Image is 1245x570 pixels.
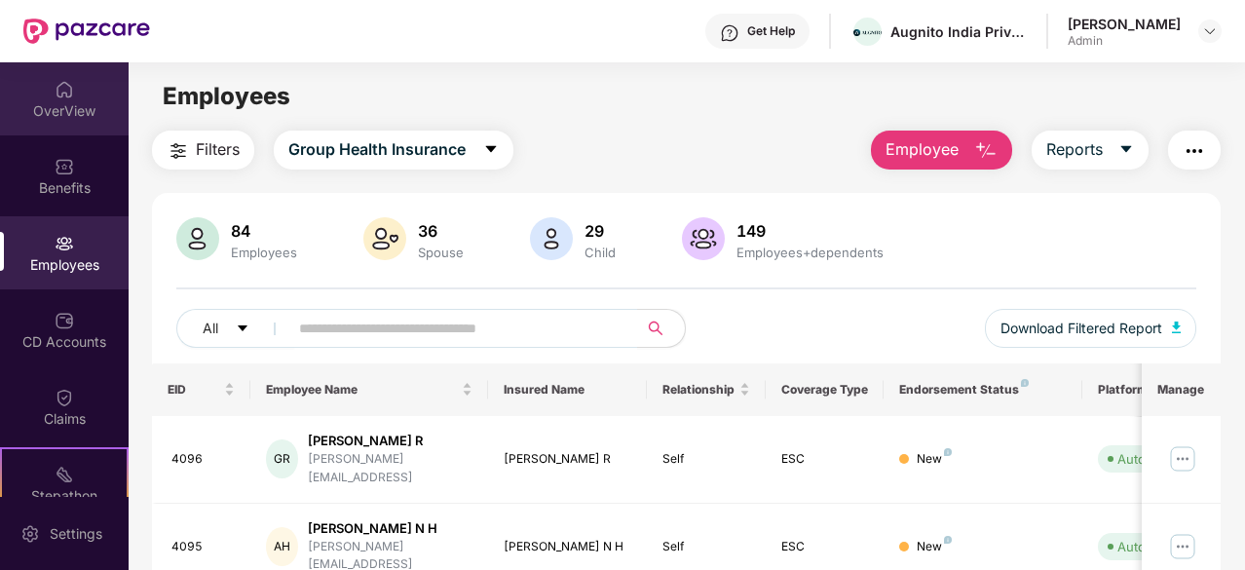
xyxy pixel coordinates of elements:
div: Auto Verified [1117,449,1195,469]
img: svg+xml;base64,PHN2ZyB4bWxucz0iaHR0cDovL3d3dy53My5vcmcvMjAwMC9zdmciIHhtbG5zOnhsaW5rPSJodHRwOi8vd3... [974,139,998,163]
span: Group Health Insurance [288,137,466,162]
div: Self [662,538,750,556]
img: svg+xml;base64,PHN2ZyB4bWxucz0iaHR0cDovL3d3dy53My5vcmcvMjAwMC9zdmciIHdpZHRoPSI4IiBoZWlnaHQ9IjgiIH... [944,536,952,544]
div: New [917,538,952,556]
th: EID [152,363,251,416]
button: search [637,309,686,348]
span: search [637,321,675,336]
img: manageButton [1167,443,1198,475]
div: Platform Status [1098,382,1205,398]
div: Augnito India Private Limited [890,22,1027,41]
img: svg+xml;base64,PHN2ZyBpZD0iRW1wbG95ZWVzIiB4bWxucz0iaHR0cDovL3d3dy53My5vcmcvMjAwMC9zdmciIHdpZHRoPS... [55,234,74,253]
div: [PERSON_NAME] [1068,15,1181,33]
img: svg+xml;base64,PHN2ZyBpZD0iU2V0dGluZy0yMHgyMCIgeG1sbnM9Imh0dHA6Ly93d3cudzMub3JnLzIwMDAvc3ZnIiB3aW... [20,524,40,544]
img: svg+xml;base64,PHN2ZyBpZD0iSGVscC0zMngzMiIgeG1sbnM9Imh0dHA6Ly93d3cudzMub3JnLzIwMDAvc3ZnIiB3aWR0aD... [720,23,739,43]
th: Insured Name [488,363,647,416]
img: svg+xml;base64,PHN2ZyBpZD0iSG9tZSIgeG1sbnM9Imh0dHA6Ly93d3cudzMub3JnLzIwMDAvc3ZnIiB3aWR0aD0iMjAiIG... [55,80,74,99]
img: svg+xml;base64,PHN2ZyB4bWxucz0iaHR0cDovL3d3dy53My5vcmcvMjAwMC9zdmciIHhtbG5zOnhsaW5rPSJodHRwOi8vd3... [363,217,406,260]
div: 29 [581,221,620,241]
span: caret-down [483,141,499,159]
img: svg+xml;base64,PHN2ZyB4bWxucz0iaHR0cDovL3d3dy53My5vcmcvMjAwMC9zdmciIHdpZHRoPSI4IiBoZWlnaHQ9IjgiIH... [1021,379,1029,387]
div: 36 [414,221,468,241]
div: Child [581,245,620,260]
img: New Pazcare Logo [23,19,150,44]
div: [PERSON_NAME][EMAIL_ADDRESS] [308,450,472,487]
button: Employee [871,131,1012,170]
th: Employee Name [250,363,488,416]
th: Coverage Type [766,363,885,416]
div: New [917,450,952,469]
div: Endorsement Status [899,382,1066,398]
div: ESC [781,450,869,469]
div: [PERSON_NAME] N H [308,519,472,538]
div: Admin [1068,33,1181,49]
span: caret-down [236,322,249,337]
div: 149 [733,221,887,241]
div: AH [266,527,298,566]
img: svg+xml;base64,PHN2ZyB4bWxucz0iaHR0cDovL3d3dy53My5vcmcvMjAwMC9zdmciIHhtbG5zOnhsaW5rPSJodHRwOi8vd3... [1172,322,1182,333]
span: Relationship [662,382,736,398]
div: ESC [781,538,869,556]
span: All [203,318,218,339]
div: Employees [227,245,301,260]
div: Spouse [414,245,468,260]
img: svg+xml;base64,PHN2ZyB4bWxucz0iaHR0cDovL3d3dy53My5vcmcvMjAwMC9zdmciIHdpZHRoPSIyNCIgaGVpZ2h0PSIyNC... [1183,139,1206,163]
div: GR [266,439,298,478]
span: Employee [886,137,959,162]
img: svg+xml;base64,PHN2ZyB4bWxucz0iaHR0cDovL3d3dy53My5vcmcvMjAwMC9zdmciIHdpZHRoPSIyMSIgaGVpZ2h0PSIyMC... [55,465,74,484]
div: 4096 [171,450,236,469]
img: svg+xml;base64,PHN2ZyBpZD0iQ0RfQWNjb3VudHMiIGRhdGEtbmFtZT0iQ0QgQWNjb3VudHMiIHhtbG5zPSJodHRwOi8vd3... [55,311,74,330]
div: Auto Verified [1117,537,1195,556]
div: 4095 [171,538,236,556]
span: Filters [196,137,240,162]
div: Get Help [747,23,795,39]
span: Employees [163,82,290,110]
div: [PERSON_NAME] R [504,450,631,469]
div: Settings [44,524,108,544]
span: Reports [1046,137,1103,162]
div: Self [662,450,750,469]
img: svg+xml;base64,PHN2ZyB4bWxucz0iaHR0cDovL3d3dy53My5vcmcvMjAwMC9zdmciIHdpZHRoPSIyNCIgaGVpZ2h0PSIyNC... [167,139,190,163]
button: Allcaret-down [176,309,295,348]
img: svg+xml;base64,PHN2ZyBpZD0iQmVuZWZpdHMiIHhtbG5zPSJodHRwOi8vd3d3LnczLm9yZy8yMDAwL3N2ZyIgd2lkdGg9Ij... [55,157,74,176]
button: Group Health Insurancecaret-down [274,131,513,170]
div: 84 [227,221,301,241]
th: Manage [1142,363,1221,416]
button: Filters [152,131,254,170]
button: Reportscaret-down [1032,131,1149,170]
img: svg+xml;base64,PHN2ZyB4bWxucz0iaHR0cDovL3d3dy53My5vcmcvMjAwMC9zdmciIHhtbG5zOnhsaW5rPSJodHRwOi8vd3... [530,217,573,260]
img: svg+xml;base64,PHN2ZyB4bWxucz0iaHR0cDovL3d3dy53My5vcmcvMjAwMC9zdmciIHhtbG5zOnhsaW5rPSJodHRwOi8vd3... [682,217,725,260]
span: Download Filtered Report [1000,318,1162,339]
img: svg+xml;base64,PHN2ZyBpZD0iRHJvcGRvd24tMzJ4MzIiIHhtbG5zPSJodHRwOi8vd3d3LnczLm9yZy8yMDAwL3N2ZyIgd2... [1202,23,1218,39]
img: manageButton [1167,531,1198,562]
button: Download Filtered Report [985,309,1197,348]
div: Stepathon [2,486,127,506]
img: Augnito%20Logotype%20with%20logomark-8.png [853,29,882,36]
span: EID [168,382,221,398]
img: svg+xml;base64,PHN2ZyB4bWxucz0iaHR0cDovL3d3dy53My5vcmcvMjAwMC9zdmciIHhtbG5zOnhsaW5rPSJodHRwOi8vd3... [176,217,219,260]
span: caret-down [1118,141,1134,159]
th: Relationship [647,363,766,416]
div: [PERSON_NAME] N H [504,538,631,556]
span: Employee Name [266,382,458,398]
img: svg+xml;base64,PHN2ZyB4bWxucz0iaHR0cDovL3d3dy53My5vcmcvMjAwMC9zdmciIHdpZHRoPSI4IiBoZWlnaHQ9IjgiIH... [944,448,952,456]
div: [PERSON_NAME] R [308,432,472,450]
div: Employees+dependents [733,245,887,260]
img: svg+xml;base64,PHN2ZyBpZD0iQ2xhaW0iIHhtbG5zPSJodHRwOi8vd3d3LnczLm9yZy8yMDAwL3N2ZyIgd2lkdGg9IjIwIi... [55,388,74,407]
